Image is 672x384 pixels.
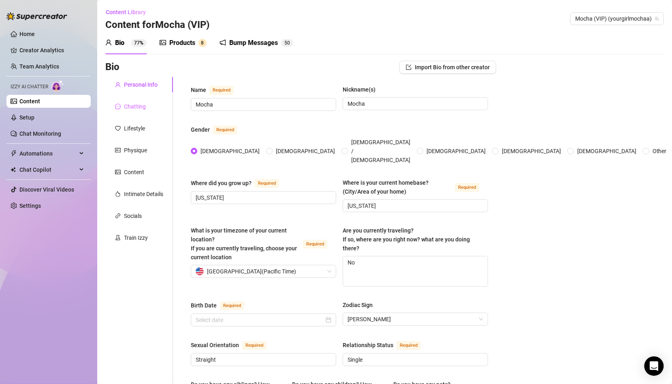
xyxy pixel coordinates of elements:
[191,340,275,350] label: Sexual Orientation
[242,341,267,350] span: Required
[348,355,482,364] input: Relationship Status
[197,147,263,156] span: [DEMOGRAPHIC_DATA]
[198,39,207,47] sup: 8
[255,179,279,188] span: Required
[19,203,41,209] a: Settings
[574,147,640,156] span: [DEMOGRAPHIC_DATA]
[399,61,496,74] button: Import Bio from other creator
[115,191,121,197] span: fire
[19,186,74,193] a: Discover Viral Videos
[273,147,338,156] span: [DEMOGRAPHIC_DATA]
[105,19,209,32] h3: Content for Mocha (VIP)
[201,40,204,46] span: 8
[115,126,121,131] span: heart
[196,355,330,364] input: Sexual Orientation
[207,265,296,277] span: [GEOGRAPHIC_DATA] ( Pacific Time )
[191,85,243,95] label: Name
[343,341,393,350] div: Relationship Status
[191,301,217,310] div: Birth Date
[196,316,324,324] input: Birth Date
[415,64,490,70] span: Import Bio from other creator
[397,341,421,350] span: Required
[343,178,452,196] div: Where is your current homebase? (City/Area of your home)
[455,183,479,192] span: Required
[124,146,147,155] div: Physique
[281,39,293,47] sup: 50
[115,169,121,175] span: picture
[19,31,35,37] a: Home
[191,125,246,134] label: Gender
[284,40,287,46] span: 5
[105,61,119,74] h3: Bio
[19,114,34,121] a: Setup
[160,39,166,46] span: picture
[191,178,288,188] label: Where did you grow up?
[105,39,112,46] span: user
[105,6,152,19] button: Content Library
[191,341,239,350] div: Sexual Orientation
[220,301,244,310] span: Required
[209,86,234,95] span: Required
[229,38,278,48] div: Bump Messages
[191,179,252,188] div: Where did you grow up?
[19,98,40,105] a: Content
[124,80,158,89] div: Personal Info
[131,39,147,47] sup: 77%
[644,356,664,376] div: Open Intercom Messenger
[348,99,482,108] input: Nickname(s)
[348,201,482,210] input: Where is your current homebase? (City/Area of your home)
[196,100,330,109] input: Name
[343,340,430,350] label: Relationship Status
[124,211,142,220] div: Socials
[124,124,145,133] div: Lifestyle
[343,256,488,286] textarea: No
[343,301,378,309] label: Zodiac Sign
[106,9,146,15] span: Content Library
[191,301,253,310] label: Birth Date
[124,102,146,111] div: Chatting
[115,235,121,241] span: experiment
[343,227,470,252] span: Are you currently traveling? If so, where are you right now? what are you doing there?
[115,82,121,87] span: user
[343,85,375,94] div: Nickname(s)
[499,147,564,156] span: [DEMOGRAPHIC_DATA]
[575,13,659,25] span: Mocha (VIP) (yourgirlmochaa)
[287,40,290,46] span: 0
[19,163,77,176] span: Chat Copilot
[11,83,48,91] span: Izzy AI Chatter
[19,44,84,57] a: Creator Analytics
[196,193,330,202] input: Where did you grow up?
[343,301,373,309] div: Zodiac Sign
[343,178,488,196] label: Where is your current homebase? (City/Area of your home)
[19,130,61,137] a: Chat Monitoring
[348,138,414,164] span: [DEMOGRAPHIC_DATA] / [DEMOGRAPHIC_DATA]
[115,38,124,48] div: Bio
[11,150,17,157] span: thunderbolt
[655,16,659,21] span: team
[6,12,67,20] img: logo-BBDzfeDw.svg
[649,147,670,156] span: Other
[196,267,204,275] img: us
[115,104,121,109] span: message
[51,80,64,92] img: AI Chatter
[348,313,483,325] span: Leo
[169,38,195,48] div: Products
[423,147,489,156] span: [DEMOGRAPHIC_DATA]
[11,167,16,173] img: Chat Copilot
[115,213,121,219] span: link
[19,147,77,160] span: Automations
[124,190,163,198] div: Intimate Details
[191,85,206,94] div: Name
[19,63,59,70] a: Team Analytics
[220,39,226,46] span: notification
[115,147,121,153] span: idcard
[191,227,297,260] span: What is your timezone of your current location? If you are currently traveling, choose your curre...
[124,233,148,242] div: Train Izzy
[303,240,327,249] span: Required
[406,64,412,70] span: import
[124,168,144,177] div: Content
[191,125,210,134] div: Gender
[213,126,237,134] span: Required
[343,85,381,94] label: Nickname(s)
